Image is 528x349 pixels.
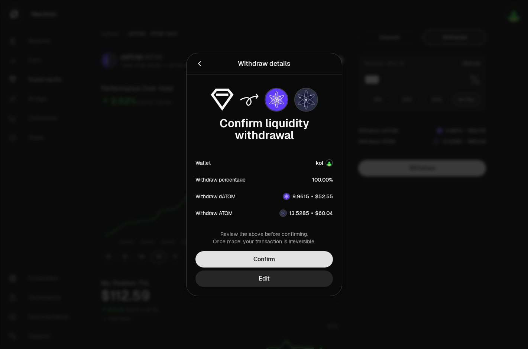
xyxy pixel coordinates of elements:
div: Confirm liquidity withdrawal [195,118,333,141]
div: Withdraw details [238,58,291,69]
img: ATOM Logo [280,210,286,216]
button: Edit [195,270,333,287]
img: dATOM Logo [265,89,288,111]
button: kolAccount Image [316,159,333,167]
img: ATOM Logo [295,89,317,111]
button: Confirm [195,251,333,268]
div: kol [316,159,323,167]
div: Withdraw percentage [195,176,246,183]
div: Wallet [195,159,211,167]
div: Withdraw ATOM [195,209,233,217]
img: Account Image [326,160,332,166]
div: Withdraw dATOM [195,193,236,200]
button: Back [195,58,204,69]
img: dATOM Logo [284,193,289,199]
div: Review the above before confirming. Once made, your transaction is irreversible. [195,230,333,245]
